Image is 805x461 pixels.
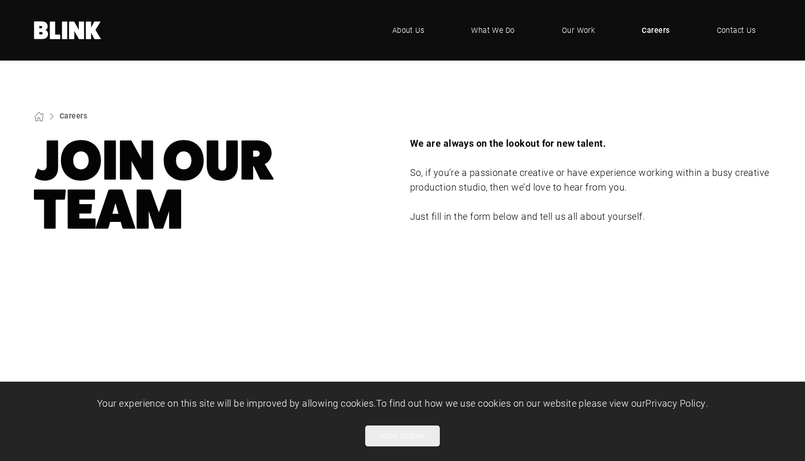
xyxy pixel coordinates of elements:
a: Our Work [546,15,611,46]
a: Careers [626,15,685,46]
nobr: Join Our [34,128,274,193]
span: Contact Us [717,25,756,36]
a: About Us [377,15,440,46]
span: Your experience on this site will be improved by allowing cookies. To find out how we use cookies... [97,397,708,409]
p: Just fill in the form below and tell us all about yourself. [410,209,772,224]
a: Privacy Policy [645,397,705,409]
span: Careers [642,25,669,36]
p: We are always on the lookout for new talent. [410,136,772,151]
h1: Team [34,136,395,234]
span: What We Do [471,25,515,36]
a: What We Do [455,15,531,46]
p: So, if you’re a passionate creative or have experience working within a busy creative production ... [410,166,772,195]
span: Our Work [562,25,595,36]
a: Careers [59,111,87,121]
a: Contact Us [701,15,772,46]
button: Allow cookies [365,425,440,446]
a: Home [34,21,102,39]
span: About Us [392,25,425,36]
